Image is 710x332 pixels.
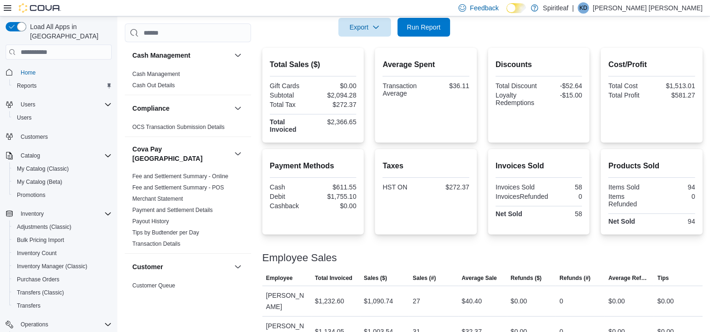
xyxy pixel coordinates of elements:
div: 94 [654,183,695,191]
div: Cova Pay [GEOGRAPHIC_DATA] [125,171,251,253]
span: Reports [13,80,112,91]
button: Adjustments (Classic) [9,220,115,234]
div: 0 [654,193,695,200]
a: Payment and Settlement Details [132,207,213,213]
span: Average Sale [462,274,497,282]
span: Inventory Count [17,249,57,257]
a: Purchase Orders [13,274,63,285]
a: Cash Out Details [132,82,175,89]
a: Transfers (Classic) [13,287,68,298]
div: -$15.00 [541,91,582,99]
strong: Net Sold [608,218,635,225]
a: Merchant Statement [132,196,183,202]
div: $272.37 [428,183,469,191]
button: Operations [2,318,115,331]
button: Home [2,65,115,79]
strong: Net Sold [496,210,522,218]
div: Transaction Average [382,82,424,97]
a: Inventory Manager (Classic) [13,261,91,272]
button: Purchase Orders [9,273,115,286]
div: Subtotal [270,91,311,99]
div: Invoices Sold [496,183,537,191]
div: InvoicesRefunded [496,193,548,200]
span: OCS Transaction Submission Details [132,123,225,131]
div: 58 [541,183,582,191]
span: KD [579,2,587,14]
span: Export [344,18,385,37]
a: Inventory Count [13,248,61,259]
span: My Catalog (Classic) [13,163,112,174]
div: $0.00 [315,202,356,210]
div: Loyalty Redemptions [496,91,537,106]
div: Items Sold [608,183,649,191]
span: Transfers (Classic) [13,287,112,298]
button: Operations [17,319,52,330]
button: Users [9,111,115,124]
h3: Cash Management [132,51,191,60]
button: Inventory Count [9,247,115,260]
h2: Average Spent [382,59,469,70]
h3: Customer [132,262,163,272]
div: 0 [559,295,563,307]
div: $1,090.74 [364,295,393,307]
div: 58 [541,210,582,218]
span: Catalog [17,150,112,161]
span: Operations [21,321,48,328]
div: $0.00 [657,295,674,307]
div: Cashback [270,202,311,210]
a: Fee and Settlement Summary - Online [132,173,229,180]
span: Transaction Details [132,240,180,248]
button: Run Report [397,18,450,37]
div: $1,755.10 [315,193,356,200]
a: Customers [17,131,52,143]
span: Customers [17,131,112,143]
span: Purchase Orders [13,274,112,285]
div: Total Profit [608,91,649,99]
button: My Catalog (Classic) [9,162,115,175]
div: $40.40 [462,295,482,307]
p: Spiritleaf [543,2,568,14]
span: Sales ($) [364,274,387,282]
h3: Cova Pay [GEOGRAPHIC_DATA] [132,144,230,163]
a: Transaction Details [132,241,180,247]
span: Feedback [470,3,498,13]
h2: Products Sold [608,160,695,172]
span: Total Invoiced [315,274,352,282]
button: Cash Management [132,51,230,60]
button: Transfers [9,299,115,312]
h2: Payment Methods [270,160,357,172]
span: Inventory [17,208,112,219]
span: Average Refund [608,274,649,282]
button: My Catalog (Beta) [9,175,115,189]
p: [PERSON_NAME] [PERSON_NAME] [593,2,702,14]
span: Users [21,101,35,108]
a: Transfers [13,300,44,311]
span: Refunds ($) [511,274,542,282]
div: Total Discount [496,82,537,90]
button: Catalog [2,149,115,162]
div: Gift Cards [270,82,311,90]
a: Cash Management [132,71,180,77]
a: Payout History [132,218,169,225]
h2: Total Sales ($) [270,59,357,70]
div: HST ON [382,183,424,191]
div: $2,094.28 [315,91,356,99]
div: $1,232.60 [315,295,344,307]
span: My Catalog (Beta) [13,176,112,188]
span: Promotions [17,191,46,199]
span: Inventory Manager (Classic) [17,263,87,270]
span: Home [17,66,112,78]
div: $0.00 [511,295,527,307]
button: Customer [132,262,230,272]
a: Tips by Budtender per Day [132,229,199,236]
span: Cash Management [132,70,180,78]
div: Customer [125,280,251,295]
span: Tips [657,274,669,282]
span: Transfers (Classic) [17,289,64,296]
span: Transfers [13,300,112,311]
div: Total Tax [270,101,311,108]
a: Customer Queue [132,282,175,289]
